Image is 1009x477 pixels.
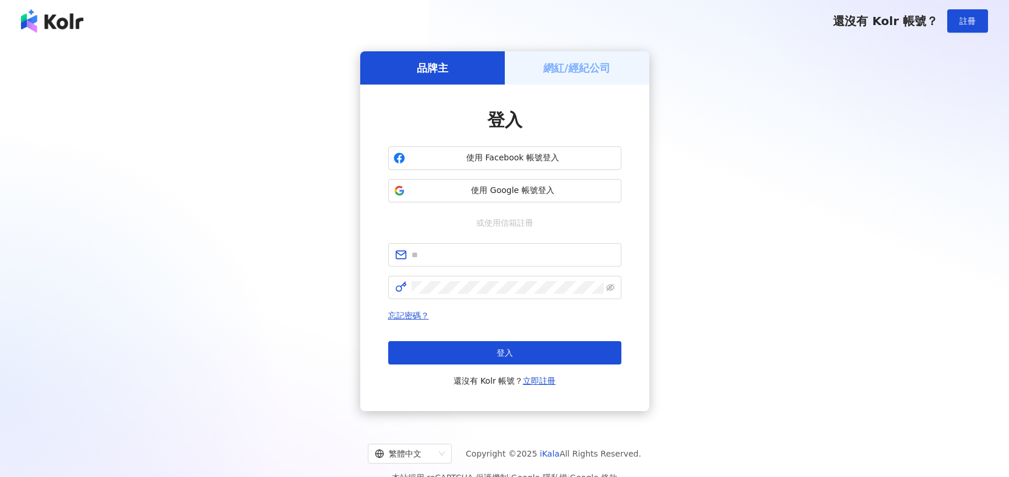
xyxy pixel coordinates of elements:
[468,216,542,229] span: 或使用信箱註冊
[606,283,614,292] span: eye-invisible
[388,341,621,364] button: 登入
[410,185,616,197] span: 使用 Google 帳號登入
[388,179,621,202] button: 使用 Google 帳號登入
[543,61,610,75] h5: 網紅/經紀公司
[453,374,556,388] span: 還沒有 Kolr 帳號？
[523,376,556,385] a: 立即註冊
[466,447,641,461] span: Copyright © 2025 All Rights Reserved.
[833,14,938,28] span: 還沒有 Kolr 帳號？
[388,311,429,320] a: 忘記密碼？
[487,110,522,130] span: 登入
[410,152,616,164] span: 使用 Facebook 帳號登入
[417,61,448,75] h5: 品牌主
[375,444,434,463] div: 繁體中文
[21,9,83,33] img: logo
[497,348,513,357] span: 登入
[388,146,621,170] button: 使用 Facebook 帳號登入
[540,449,560,458] a: iKala
[947,9,988,33] button: 註冊
[959,16,976,26] span: 註冊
